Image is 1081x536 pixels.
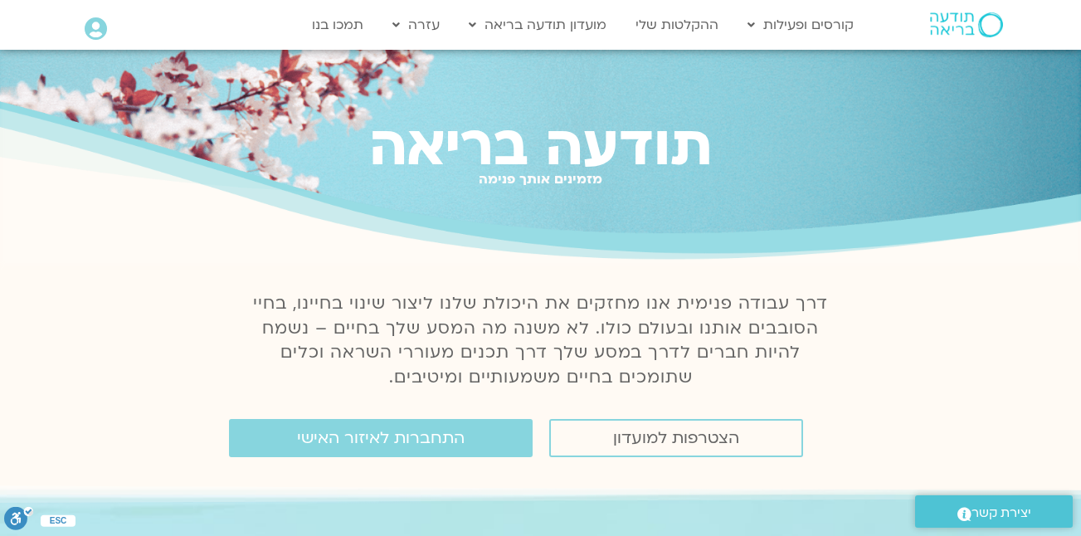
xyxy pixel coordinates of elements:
[297,429,465,447] span: התחברות לאיזור האישי
[627,9,727,41] a: ההקלטות שלי
[930,12,1003,37] img: תודעה בריאה
[739,9,862,41] a: קורסים ופעילות
[915,495,1073,528] a: יצירת קשר
[244,291,838,391] p: דרך עבודה פנימית אנו מחזקים את היכולת שלנו ליצור שינוי בחיינו, בחיי הסובבים אותנו ובעולם כולו. לא...
[460,9,615,41] a: מועדון תודעה בריאה
[549,419,803,457] a: הצטרפות למועדון
[613,429,739,447] span: הצטרפות למועדון
[971,502,1031,524] span: יצירת קשר
[229,419,533,457] a: התחברות לאיזור האישי
[384,9,448,41] a: עזרה
[304,9,372,41] a: תמכו בנו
